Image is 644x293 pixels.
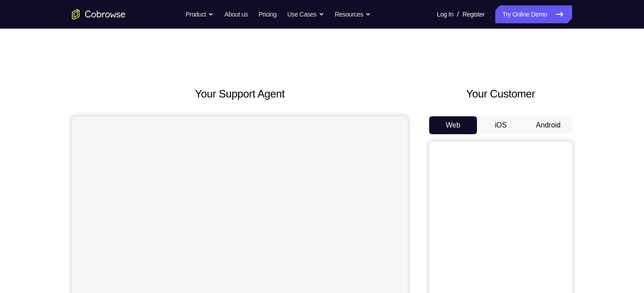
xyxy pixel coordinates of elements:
[457,9,459,20] span: /
[477,116,525,134] button: iOS
[335,5,371,23] button: Resources
[429,116,477,134] button: Web
[524,116,572,134] button: Android
[495,5,572,23] a: Try Online Demo
[259,5,276,23] a: Pricing
[429,86,572,102] h2: Your Customer
[72,86,408,102] h2: Your Support Agent
[437,5,453,23] a: Log In
[186,5,214,23] button: Product
[287,5,324,23] button: Use Cases
[72,9,125,20] a: Go to the home page
[463,5,485,23] a: Register
[224,5,247,23] a: About us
